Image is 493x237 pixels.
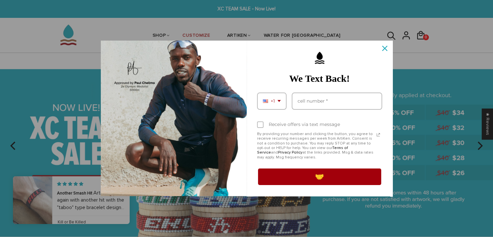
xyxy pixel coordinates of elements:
span: +1 [271,98,275,104]
a: Privacy Policy [278,150,302,155]
strong: We Text Back! [289,73,350,84]
svg: dropdown arrow [277,100,281,102]
div: Receive offers via text message [269,122,340,127]
a: Read our Privacy Policy [374,131,382,139]
input: Phone number field [292,93,382,110]
p: By providing your number and clicking the button, you agree to receive recurring messages per wee... [257,132,374,160]
button: 🤝 [257,168,382,186]
a: Terms of Service [257,145,348,155]
svg: close icon [382,46,387,51]
svg: link icon [374,131,382,139]
button: Close [377,41,393,56]
div: Phone number prefix [257,93,287,110]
